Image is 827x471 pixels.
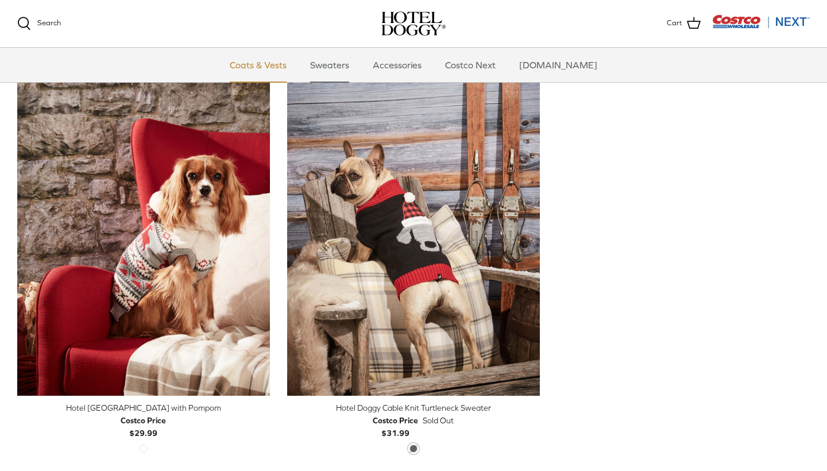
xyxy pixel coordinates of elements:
[219,48,297,82] a: Coats & Vests
[509,48,608,82] a: [DOMAIN_NAME]
[435,48,506,82] a: Costco Next
[17,80,270,396] a: Hotel Doggy Fair Isle Sweater with Pompom
[287,401,540,440] a: Hotel Doggy Cable Knit Turtleneck Sweater Costco Price$31.99 Sold Out
[362,48,432,82] a: Accessories
[121,414,166,427] div: Costco Price
[373,414,418,438] b: $31.99
[17,401,270,414] div: Hotel [GEOGRAPHIC_DATA] with Pompom
[381,11,446,36] a: hoteldoggy.com hoteldoggycom
[712,22,810,30] a: Visit Costco Next
[121,414,166,438] b: $29.99
[17,17,61,30] a: Search
[300,48,360,82] a: Sweaters
[17,401,270,440] a: Hotel [GEOGRAPHIC_DATA] with Pompom Costco Price$29.99
[667,17,682,29] span: Cart
[373,414,418,427] div: Costco Price
[423,414,454,427] span: Sold Out
[667,16,701,31] a: Cart
[712,14,810,29] img: Costco Next
[37,18,61,27] span: Search
[287,401,540,414] div: Hotel Doggy Cable Knit Turtleneck Sweater
[381,11,446,36] img: hoteldoggycom
[287,80,540,396] a: Hotel Doggy Cable Knit Turtleneck Sweater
